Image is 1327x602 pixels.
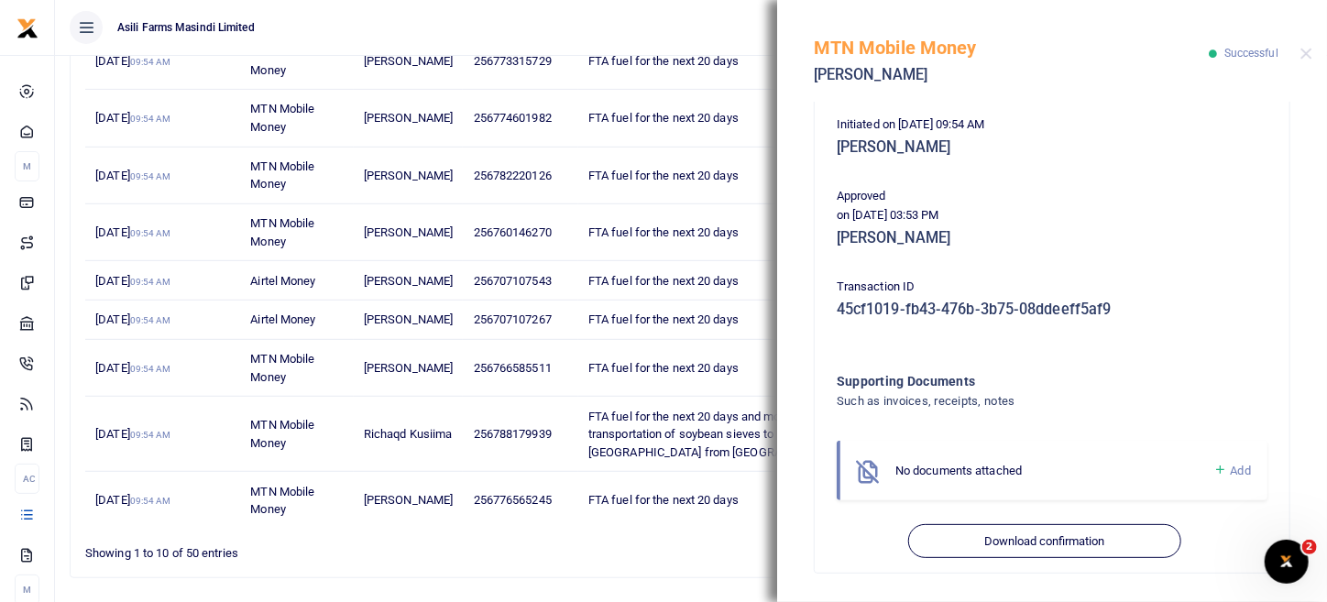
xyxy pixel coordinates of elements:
span: [DATE] [95,225,170,239]
span: [PERSON_NAME] [364,493,453,507]
span: [PERSON_NAME] [364,111,453,125]
span: MTN Mobile Money [250,485,314,517]
span: Successful [1224,47,1278,60]
span: [PERSON_NAME] [364,169,453,182]
p: Approved [837,187,1267,206]
h4: Such as invoices, receipts, notes [837,391,1193,411]
span: [DATE] [95,312,170,326]
small: 09:54 AM [130,57,171,67]
h5: [PERSON_NAME] [814,66,1210,84]
span: [DATE] [95,361,170,375]
span: [PERSON_NAME] [364,312,453,326]
span: Airtel Money [250,274,315,288]
span: MTN Mobile Money [250,216,314,248]
a: logo-small logo-large logo-large [16,20,38,34]
span: 256707107543 [474,274,552,288]
span: 256707107267 [474,312,552,326]
span: [PERSON_NAME] [364,274,453,288]
small: 09:54 AM [130,364,171,374]
span: Richaqd Kusiima [364,427,453,441]
span: 256776565245 [474,493,552,507]
span: MTN Mobile Money [250,102,314,134]
span: FTA fuel for the next 20 days [588,361,739,375]
span: Add [1231,464,1251,477]
small: 09:54 AM [130,496,171,506]
li: Ac [15,464,39,494]
span: Asili Farms Masindi Limited [110,19,262,36]
p: Transaction ID [837,278,1267,297]
span: FTA fuel for the next 20 days [588,225,739,239]
small: 09:54 AM [130,315,171,325]
h5: MTN Mobile Money [814,37,1210,59]
span: [DATE] [95,169,170,182]
span: [PERSON_NAME] [364,361,453,375]
span: [PERSON_NAME] [364,225,453,239]
small: 09:54 AM [130,228,171,238]
p: Initiated on [DATE] 09:54 AM [837,115,1267,135]
span: 2 [1302,540,1317,554]
span: MTN Mobile Money [250,45,314,77]
span: Airtel Money [250,312,315,326]
h5: [PERSON_NAME] [837,229,1267,247]
small: 09:54 AM [130,430,171,440]
span: 256782220126 [474,169,552,182]
button: Download confirmation [908,524,1180,559]
span: FTA fuel for the next 20 days [588,54,739,68]
span: [DATE] [95,427,170,441]
span: 256774601982 [474,111,552,125]
div: Showing 1 to 10 of 50 entries [85,534,583,563]
span: [DATE] [95,54,170,68]
span: 256766585511 [474,361,552,375]
span: FTA fuel for the next 20 days and money for transportation of soybean sieves to [GEOGRAPHIC_DATA]... [588,410,846,459]
small: 09:54 AM [130,114,171,124]
h4: Supporting Documents [837,371,1193,391]
span: [DATE] [95,493,170,507]
small: 09:54 AM [130,277,171,287]
span: MTN Mobile Money [250,418,314,450]
span: [DATE] [95,111,170,125]
span: FTA fuel for the next 20 days [588,169,739,182]
span: 256773315729 [474,54,552,68]
span: FTA fuel for the next 20 days [588,312,739,326]
span: FTA fuel for the next 20 days [588,274,739,288]
span: [PERSON_NAME] [364,54,453,68]
p: on [DATE] 03:53 PM [837,206,1267,225]
h5: [PERSON_NAME] [837,138,1267,157]
a: Add [1213,460,1251,481]
li: M [15,151,39,181]
span: FTA fuel for the next 20 days [588,493,739,507]
button: Close [1300,48,1312,60]
span: MTN Mobile Money [250,352,314,384]
span: [DATE] [95,274,170,288]
iframe: Intercom live chat [1265,540,1309,584]
h5: 45cf1019-fb43-476b-3b75-08ddeeff5af9 [837,301,1267,319]
span: 256788179939 [474,427,552,441]
span: FTA fuel for the next 20 days [588,111,739,125]
img: logo-small [16,17,38,39]
span: 256760146270 [474,225,552,239]
small: 09:54 AM [130,171,171,181]
span: No documents attached [895,464,1022,477]
span: MTN Mobile Money [250,159,314,192]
